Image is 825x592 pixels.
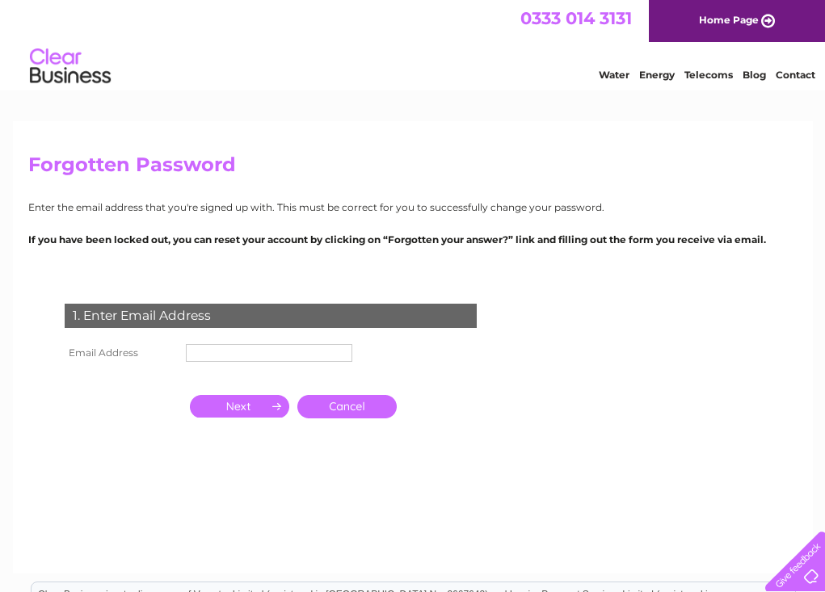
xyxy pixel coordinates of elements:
[28,153,798,184] h2: Forgotten Password
[32,9,795,78] div: Clear Business is a trading name of Verastar Limited (registered in [GEOGRAPHIC_DATA] No. 3667643...
[520,8,632,28] a: 0333 014 3131
[599,69,629,81] a: Water
[776,69,815,81] a: Contact
[743,69,766,81] a: Blog
[65,304,477,328] div: 1. Enter Email Address
[639,69,675,81] a: Energy
[684,69,733,81] a: Telecoms
[29,42,112,91] img: logo.png
[297,395,397,418] a: Cancel
[28,199,798,215] p: Enter the email address that you're signed up with. This must be correct for you to successfully ...
[61,340,182,366] th: Email Address
[28,232,798,247] p: If you have been locked out, you can reset your account by clicking on “Forgotten your answer?” l...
